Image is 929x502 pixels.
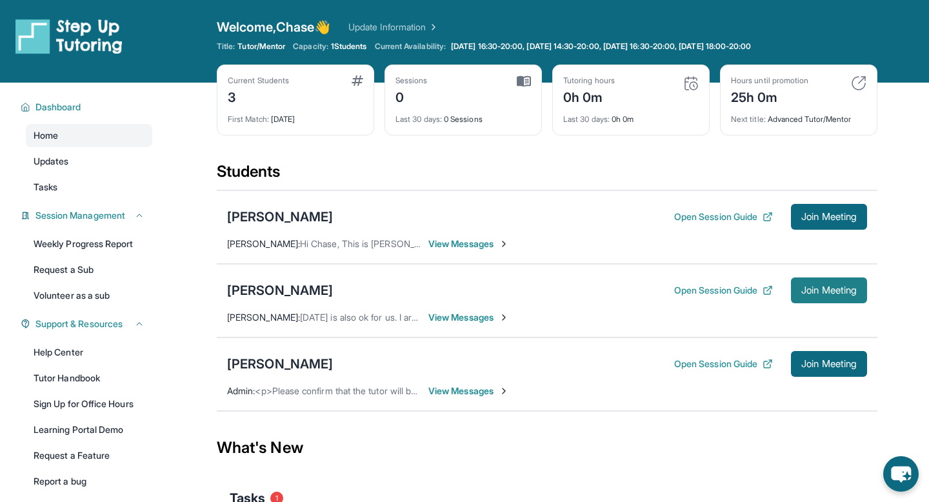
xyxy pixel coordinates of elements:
div: Hours until promotion [731,75,808,86]
button: Open Session Guide [674,357,773,370]
a: Request a Feature [26,444,152,467]
div: 0h 0m [563,106,699,125]
span: 1 Students [331,41,367,52]
a: [DATE] 16:30-20:00, [DATE] 14:30-20:00, [DATE] 16:30-20:00, [DATE] 18:00-20:00 [448,41,754,52]
span: Join Meeting [801,286,857,294]
div: Students [217,161,877,190]
span: Session Management [35,209,125,222]
img: Chevron-Right [499,386,509,396]
div: 0 [395,86,428,106]
span: Tutor/Mentor [237,41,285,52]
span: Welcome, Chase 👋 [217,18,330,36]
div: 0h 0m [563,86,615,106]
img: Chevron Right [426,21,439,34]
a: Learning Portal Demo [26,418,152,441]
span: Title: [217,41,235,52]
button: Join Meeting [791,351,867,377]
div: [DATE] [228,106,363,125]
span: Join Meeting [801,360,857,368]
span: <p>Please confirm that the tutor will be able to attend your first assigned meeting time before j... [255,385,721,396]
img: card [517,75,531,87]
span: Home [34,129,58,142]
a: Tutor Handbook [26,366,152,390]
img: card [683,75,699,91]
div: 0 Sessions [395,106,531,125]
img: card [851,75,866,91]
span: Current Availability: [375,41,446,52]
span: Updates [34,155,69,168]
a: Tasks [26,176,152,199]
img: Chevron-Right [499,312,509,323]
a: Home [26,124,152,147]
button: chat-button [883,456,919,492]
span: First Match : [228,114,269,124]
span: Hi Chase, This is [PERSON_NAME], [PERSON_NAME]'s mom. We are available to start [DATE] [300,238,680,249]
a: Sign Up for Office Hours [26,392,152,416]
span: Capacity: [293,41,328,52]
span: [PERSON_NAME] : [227,238,300,249]
div: [PERSON_NAME] [227,355,333,373]
div: What's New [217,419,877,476]
a: Volunteer as a sub [26,284,152,307]
button: Join Meeting [791,204,867,230]
div: [PERSON_NAME] [227,208,333,226]
span: Tasks [34,181,57,194]
a: Weekly Progress Report [26,232,152,256]
span: Last 30 days : [563,114,610,124]
span: Last 30 days : [395,114,442,124]
span: [DATE] 16:30-20:00, [DATE] 14:30-20:00, [DATE] 16:30-20:00, [DATE] 18:00-20:00 [451,41,751,52]
button: Dashboard [30,101,145,114]
img: card [352,75,363,86]
div: 25h 0m [731,86,808,106]
div: Tutoring hours [563,75,615,86]
span: View Messages [428,311,509,324]
div: 3 [228,86,289,106]
span: Next title : [731,114,766,124]
button: Support & Resources [30,317,145,330]
span: Admin : [227,385,255,396]
a: Help Center [26,341,152,364]
a: Report a bug [26,470,152,493]
div: Current Students [228,75,289,86]
span: View Messages [428,385,509,397]
div: [PERSON_NAME] [227,281,333,299]
button: Session Management [30,209,145,222]
img: Chevron-Right [499,239,509,249]
img: logo [15,18,123,54]
span: View Messages [428,237,509,250]
button: Open Session Guide [674,210,773,223]
button: Open Session Guide [674,284,773,297]
div: Sessions [395,75,428,86]
a: Update Information [348,21,439,34]
span: Dashboard [35,101,81,114]
button: Join Meeting [791,277,867,303]
span: [PERSON_NAME] : [227,312,300,323]
span: Support & Resources [35,317,123,330]
a: Updates [26,150,152,173]
a: Request a Sub [26,258,152,281]
div: Advanced Tutor/Mentor [731,106,866,125]
span: Join Meeting [801,213,857,221]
